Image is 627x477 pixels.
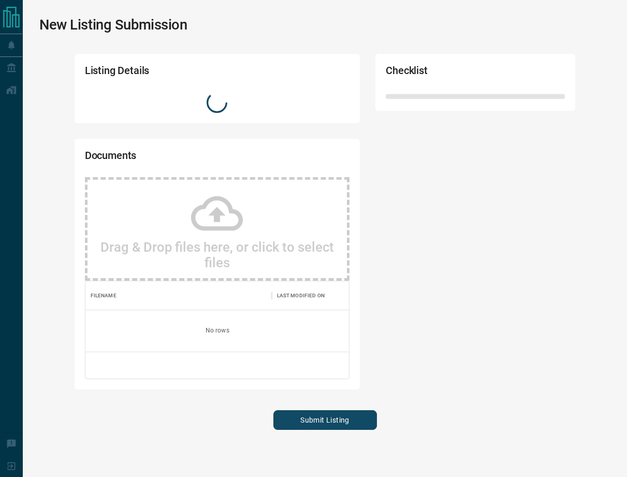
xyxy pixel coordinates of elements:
h2: Checklist [386,64,493,82]
div: Drag & Drop files here, or click to select files [85,177,350,281]
div: Last Modified On [272,281,349,310]
h2: Drag & Drop files here, or click to select files [98,239,337,270]
h2: Documents [85,149,244,167]
div: Last Modified On [277,281,325,310]
div: Filename [85,281,272,310]
h1: New Listing Submission [39,17,187,33]
button: Submit Listing [273,410,377,430]
h2: Listing Details [85,64,244,82]
div: Filename [91,281,116,310]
